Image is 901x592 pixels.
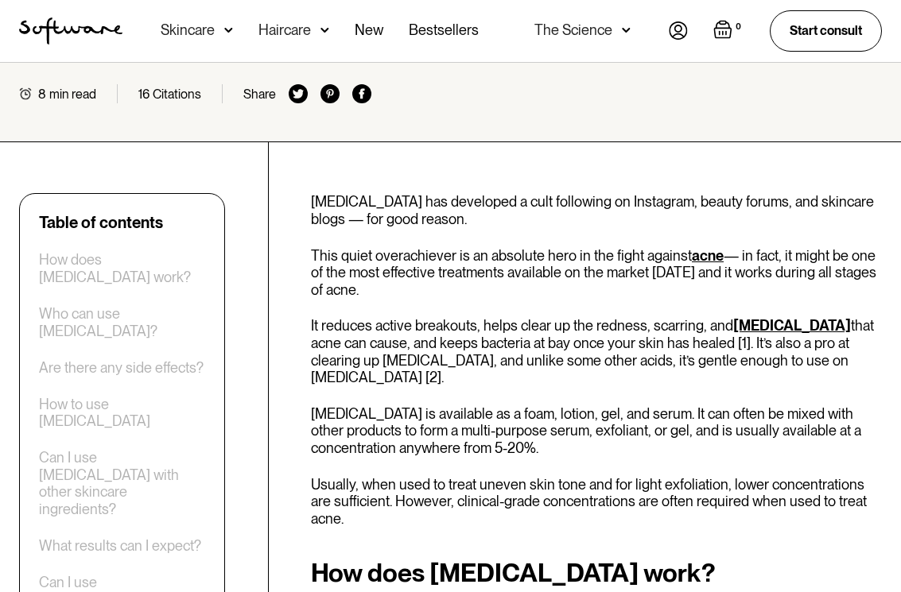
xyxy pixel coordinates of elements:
[732,20,744,34] div: 0
[622,22,631,38] img: arrow down
[258,22,311,38] div: Haircare
[243,87,276,102] div: Share
[153,87,201,102] div: Citations
[161,22,215,38] div: Skincare
[311,405,882,457] p: [MEDICAL_DATA] is available as a foam, lotion, gel, and serum. It can often be mixed with other p...
[19,17,122,44] img: Software Logo
[39,449,205,517] a: Can I use [MEDICAL_DATA] with other skincare ingredients?
[534,22,612,38] div: The Science
[320,84,340,103] img: pinterest icon
[39,359,204,377] a: Are there any side effects?
[49,87,96,102] div: min read
[39,251,205,285] a: How does [MEDICAL_DATA] work?
[39,537,201,555] a: What results can I expect?
[352,84,371,103] img: facebook icon
[713,20,744,42] a: Open empty cart
[224,22,233,38] img: arrow down
[311,476,882,528] p: Usually, when used to treat uneven skin tone and for light exfoliation, lower concentrations are ...
[138,87,150,102] div: 16
[311,247,882,299] p: This quiet overachiever is an absolute hero in the fight against — in fact, it might be one of th...
[289,84,308,103] img: twitter icon
[692,247,724,264] a: acne
[733,317,851,334] a: [MEDICAL_DATA]
[39,396,205,430] a: How to use [MEDICAL_DATA]
[39,213,163,232] div: Table of contents
[39,305,205,339] a: Who can use [MEDICAL_DATA]?
[311,193,882,227] p: [MEDICAL_DATA] has developed a cult following on Instagram, beauty forums, and skincare blogs — f...
[19,17,122,44] a: home
[38,87,46,102] div: 8
[770,10,882,51] a: Start consult
[311,317,882,385] p: It reduces active breakouts, helps clear up the redness, scarring, and that acne can cause, and k...
[320,22,329,38] img: arrow down
[311,559,882,587] h2: How does [MEDICAL_DATA] work?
